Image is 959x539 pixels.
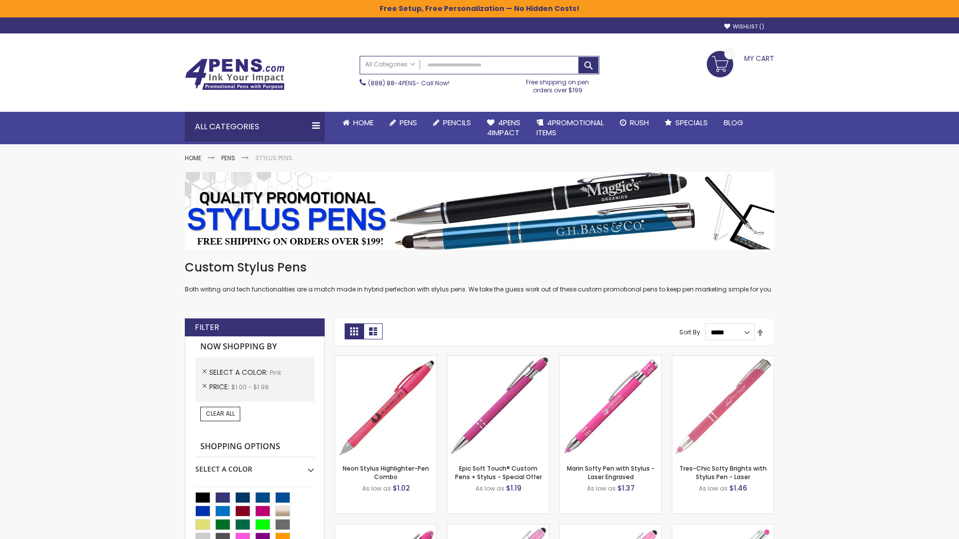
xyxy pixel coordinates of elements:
[699,484,728,493] span: As low as
[724,23,764,30] a: Wishlist
[335,524,437,533] a: Ellipse Softy Brights with Stylus Pen - Laser-Pink
[672,524,774,533] a: Tres-Chic Softy with Stylus Top Pen - ColorJet-Pink
[353,117,374,128] span: Home
[368,79,416,87] a: (888) 88-4PENS
[612,112,657,134] a: Rush
[476,484,504,493] span: As low as
[255,154,292,162] strong: Stylus Pens
[362,484,391,493] span: As low as
[443,117,471,128] span: Pencils
[335,355,437,364] a: Neon Stylus Highlighter-Pen Combo-Pink
[729,483,747,493] span: $1.46
[672,355,774,364] a: Tres-Chic Softy Brights with Stylus Pen - Laser-Pink
[185,172,774,250] img: Stylus Pens
[516,74,600,94] div: Free shipping on pen orders over $199
[231,383,269,391] span: $1.00 - $1.99
[200,407,240,421] a: Clear All
[365,60,415,68] span: All Categories
[270,368,281,377] span: Pink
[425,112,479,134] a: Pencils
[195,336,314,357] strong: Now Shopping by
[528,112,612,144] a: 4PROMOTIONALITEMS
[448,524,549,533] a: Ellipse Stylus Pen - LaserMax-Pink
[185,112,325,142] div: All Categories
[536,117,604,138] span: 4PROMOTIONAL ITEMS
[185,260,774,294] div: Both writing and tech functionalities are a match made in hybrid perfection with stylus pens. We ...
[617,483,635,493] span: $1.37
[335,356,437,457] img: Neon Stylus Highlighter-Pen Combo-Pink
[195,436,314,458] strong: Shopping Options
[630,117,649,128] span: Rush
[195,457,314,474] div: Select A Color
[343,464,429,481] a: Neon Stylus Highlighter-Pen Combo
[679,328,700,336] label: Sort By
[345,323,364,339] strong: Grid
[209,382,231,392] span: Price
[448,356,549,457] img: 4P-MS8B-Pink
[560,355,661,364] a: Marin Softy Pen with Stylus - Laser Engraved-Pink
[479,112,528,144] a: 4Pens4impact
[400,117,417,128] span: Pens
[185,58,285,90] img: 4Pens Custom Pens and Promotional Products
[221,154,235,162] a: Pens
[675,117,708,128] span: Specials
[672,356,774,457] img: Tres-Chic Softy Brights with Stylus Pen - Laser-Pink
[657,112,716,134] a: Specials
[724,117,743,128] span: Blog
[393,483,410,493] span: $1.02
[360,56,420,73] a: All Categories
[587,484,616,493] span: As low as
[195,322,219,333] strong: Filter
[487,117,520,138] span: 4Pens 4impact
[368,79,450,87] span: - Call Now!
[560,356,661,457] img: Marin Softy Pen with Stylus - Laser Engraved-Pink
[382,112,425,134] a: Pens
[567,464,655,481] a: Marin Softy Pen with Stylus - Laser Engraved
[185,154,201,162] a: Home
[506,483,521,493] span: $1.19
[560,524,661,533] a: Ellipse Stylus Pen - ColorJet-Pink
[448,355,549,364] a: 4P-MS8B-Pink
[716,112,751,134] a: Blog
[206,409,235,418] span: Clear All
[185,260,774,275] h1: Custom Stylus Pens
[335,112,382,134] a: Home
[209,367,270,377] span: Select A Color
[455,464,542,481] a: Epic Soft Touch® Custom Pens + Stylus - Special Offer
[679,464,767,481] a: Tres-Chic Softy Brights with Stylus Pen - Laser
